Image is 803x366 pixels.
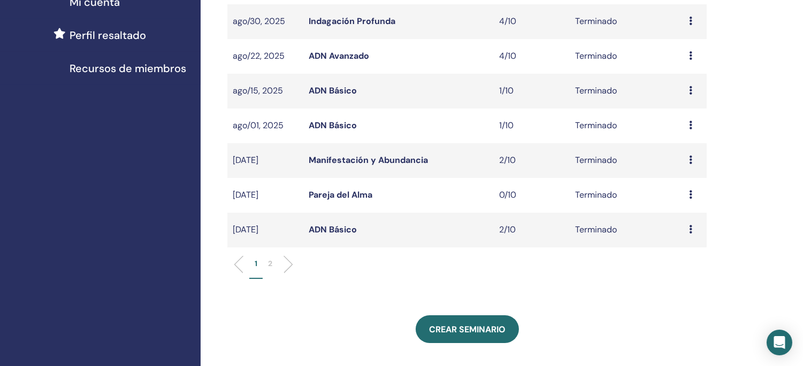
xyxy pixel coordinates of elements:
a: Manifestación y Abundancia [309,154,428,166]
div: Open Intercom Messenger [767,330,792,355]
td: [DATE] [227,213,303,247]
td: [DATE] [227,143,303,178]
td: Terminado [570,143,684,178]
td: Terminado [570,4,684,39]
td: 1/10 [494,108,570,143]
td: 1/10 [494,74,570,108]
span: Perfil resaltado [70,27,146,43]
p: 1 [255,258,257,269]
td: ago/22, 2025 [227,39,303,74]
td: 2/10 [494,213,570,247]
a: ADN Básico [309,224,357,235]
td: ago/15, 2025 [227,74,303,108]
td: 4/10 [494,39,570,74]
td: [DATE] [227,178,303,213]
td: Terminado [570,178,684,213]
a: Indagación Profunda [309,15,395,27]
p: 2 [268,258,272,269]
td: Terminado [570,74,684,108]
td: Terminado [570,213,684,247]
td: 0/10 [494,178,570,213]
td: 2/10 [494,143,570,178]
td: Terminado [570,39,684,74]
td: Terminado [570,108,684,143]
td: 4/10 [494,4,570,39]
td: ago/30, 2025 [227,4,303,39]
a: ADN Avanzado [309,50,369,61]
a: ADN Básico [309,120,357,131]
a: Crear seminario [416,315,519,343]
td: ago/01, 2025 [227,108,303,143]
span: Crear seminario [429,324,506,335]
a: ADN Básico [309,85,357,96]
span: Recursos de miembros [70,60,186,76]
a: Pareja del Alma [309,189,372,200]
